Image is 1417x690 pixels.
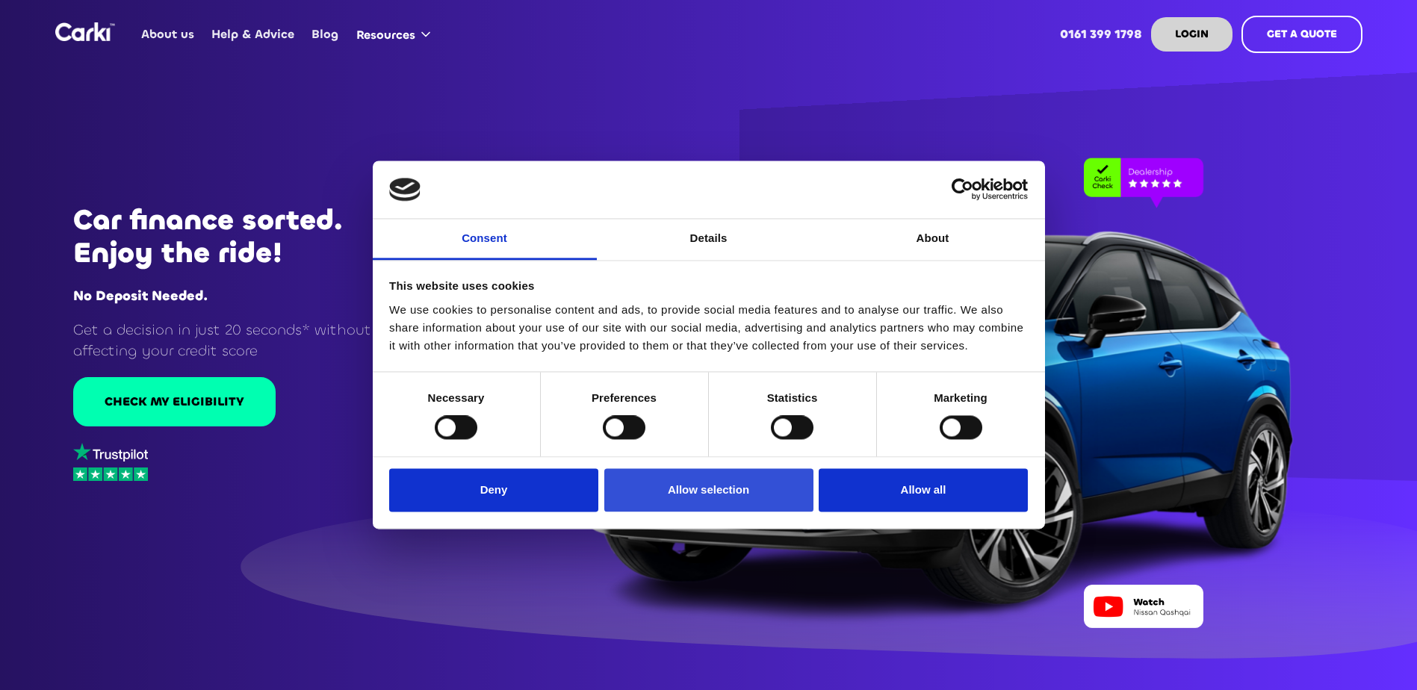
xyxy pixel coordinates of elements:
strong: LOGIN [1175,27,1209,41]
button: Allow selection [604,468,813,512]
strong: Necessary [428,391,485,404]
a: Usercentrics Cookiebot - opens in a new window [897,178,1028,201]
img: Logo [55,22,115,41]
strong: Statistics [767,391,818,404]
a: Blog [303,5,347,63]
a: Help & Advice [203,5,303,63]
strong: GET A QUOTE [1267,27,1337,41]
a: CHECK MY ELIGIBILITY [73,377,276,426]
a: 0161 399 1798 [1051,5,1150,63]
img: stars [73,467,148,482]
p: Get a decision in just 20 seconds* without affecting your credit score [73,320,408,361]
img: trustpilot [73,443,148,461]
strong: Preferences [592,391,657,404]
a: Consent [373,219,597,260]
strong: Marketing [934,391,987,404]
a: About us [133,5,203,63]
a: home [55,22,115,41]
div: Resources [356,27,415,43]
a: LOGIN [1151,17,1232,52]
div: CHECK MY ELIGIBILITY [105,394,244,410]
div: This website uses cookies [389,278,1028,296]
img: logo [389,178,421,202]
strong: No Deposit Needed. [73,287,208,305]
button: Allow all [819,468,1028,512]
a: Details [597,219,821,260]
h1: Car finance sorted. Enjoy the ride! [73,204,408,270]
a: About [821,219,1045,260]
strong: 0161 399 1798 [1060,26,1142,42]
div: We use cookies to personalise content and ads, to provide social media features and to analyse ou... [389,301,1028,355]
button: Deny [389,468,598,512]
a: GET A QUOTE [1241,16,1362,53]
div: Resources [347,6,445,63]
